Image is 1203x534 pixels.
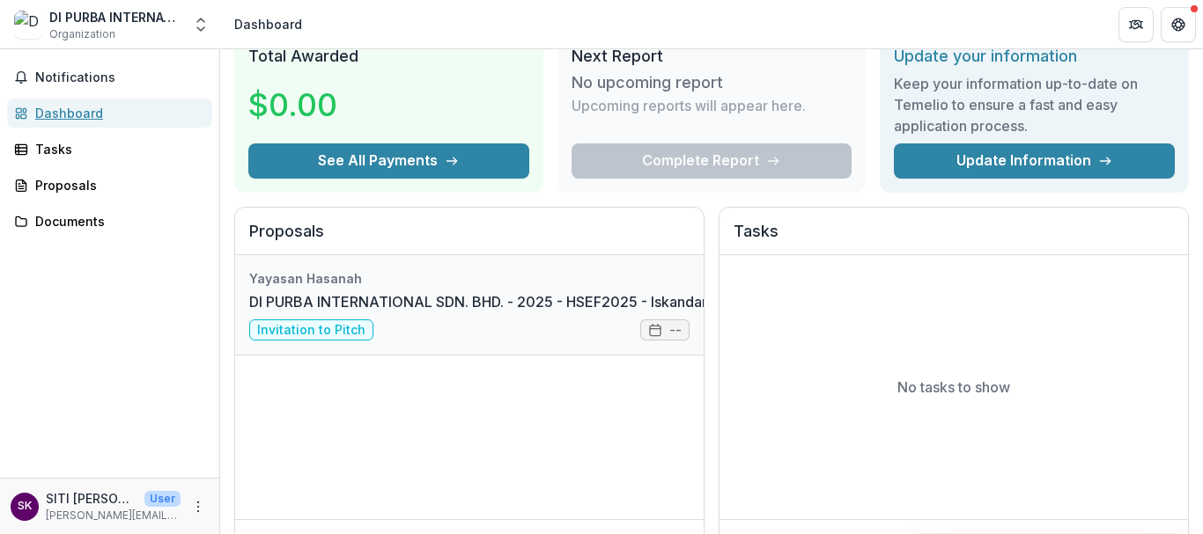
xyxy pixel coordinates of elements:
h2: Next Report [572,47,852,66]
p: User [144,491,181,507]
div: Tasks [35,140,198,158]
a: Documents [7,207,212,236]
h3: Keep your information up-to-date on Temelio to ensure a fast and easy application process. [894,73,1175,136]
nav: breadcrumb [227,11,309,37]
div: Dashboard [35,104,198,122]
a: Dashboard [7,99,212,128]
a: Update Information [894,143,1175,179]
span: Notifications [35,70,205,85]
h3: No upcoming report [572,73,723,92]
button: Get Help [1161,7,1196,42]
div: DI PURBA INTERNATIONAL SDN. BHD. [49,8,181,26]
a: Tasks [7,135,212,164]
div: Documents [35,212,198,230]
button: Open entity switcher [188,7,213,42]
h2: Update your information [894,47,1175,66]
div: SITI AMELIA BINTI KASSIM [18,501,32,512]
h2: Proposals [249,222,690,255]
button: Notifications [7,63,212,91]
span: Organization [49,26,115,42]
div: Dashboard [234,15,302,33]
p: [PERSON_NAME][EMAIL_ADDRESS][DOMAIN_NAME] [46,508,181,523]
p: SITI [PERSON_NAME] [PERSON_NAME] [46,489,137,508]
p: Upcoming reports will appear here. [572,95,806,116]
p: No tasks to show [897,377,1010,398]
button: More [188,496,209,517]
a: Proposals [7,171,212,200]
h2: Tasks [734,222,1174,255]
img: DI PURBA INTERNATIONAL SDN. BHD. [14,11,42,39]
a: DI PURBA INTERNATIONAL SDN. BHD. - 2025 - HSEF2025 - Iskandar Investment Berhad [249,291,836,312]
button: See All Payments [248,143,529,179]
h2: Total Awarded [248,47,529,66]
h3: $0.00 [248,81,380,128]
div: Proposals [35,176,198,194]
button: Partners [1118,7,1154,42]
